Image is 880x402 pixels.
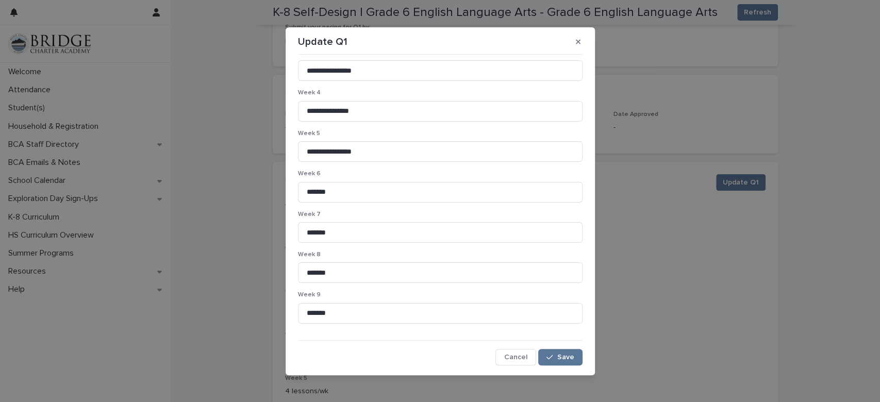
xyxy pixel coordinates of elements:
span: Week 7 [298,211,321,217]
span: Cancel [504,354,527,361]
button: Cancel [495,349,536,365]
span: Week 5 [298,130,320,137]
span: Week 4 [298,90,321,96]
span: Save [557,354,574,361]
p: Update Q1 [298,36,347,48]
span: Week 6 [298,171,321,177]
button: Save [538,349,582,365]
span: Week 9 [298,292,321,298]
span: Week 8 [298,252,321,258]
